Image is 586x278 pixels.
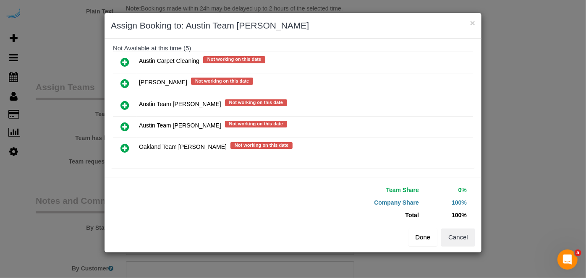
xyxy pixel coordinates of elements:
[203,56,265,63] span: Not working on this date
[421,196,469,209] td: 100%
[139,79,187,86] span: [PERSON_NAME]
[111,19,475,32] h3: Assign Booking to: Austin Team [PERSON_NAME]
[557,249,578,270] iframe: Intercom live chat
[139,143,227,150] span: Oakland Team [PERSON_NAME]
[299,196,421,209] td: Company Share
[441,229,475,246] button: Cancel
[299,184,421,196] td: Team Share
[139,122,221,129] span: Austin Team [PERSON_NAME]
[299,209,421,221] td: Total
[139,101,221,107] span: Austin Team [PERSON_NAME]
[470,18,475,27] button: ×
[230,142,293,149] span: Not working on this date
[113,45,473,52] h4: Not Available at this time (5)
[408,229,438,246] button: Done
[575,249,581,256] span: 5
[421,209,469,221] td: 100%
[225,121,287,127] span: Not working on this date
[191,78,253,84] span: Not working on this date
[139,58,199,65] span: Austin Carpet Cleaning
[225,99,287,106] span: Not working on this date
[421,184,469,196] td: 0%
